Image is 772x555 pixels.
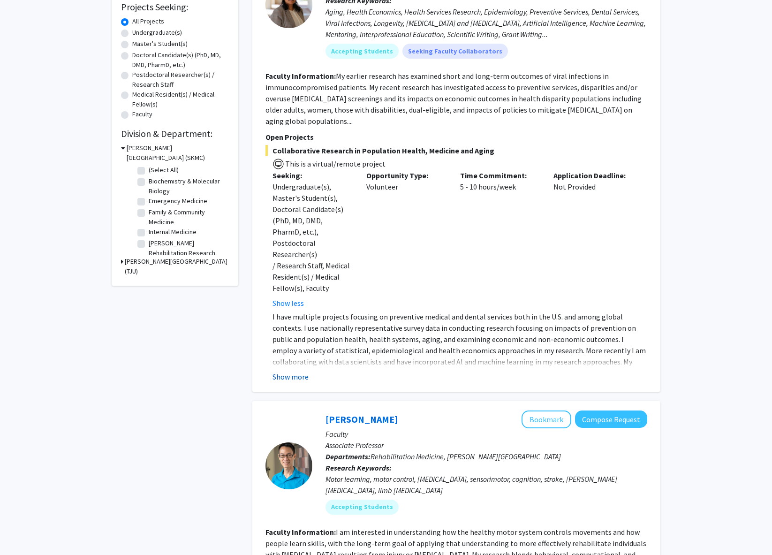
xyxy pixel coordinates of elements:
p: Associate Professor [325,440,647,451]
label: Undergraduate(s) [132,28,182,38]
button: Add Aaron Wong to Bookmarks [522,411,571,428]
h3: [PERSON_NAME][GEOGRAPHIC_DATA] (TJU) [125,257,229,276]
label: Faculty [132,109,152,119]
a: [PERSON_NAME] [325,413,398,425]
p: Open Projects [265,131,647,143]
mat-chip: Seeking Faculty Collaborators [402,44,508,59]
label: Biochemistry & Molecular Biology [149,176,227,196]
h3: [PERSON_NAME][GEOGRAPHIC_DATA] (SKMC) [127,143,229,163]
span: This is a virtual/remote project [284,159,386,168]
label: Postdoctoral Researcher(s) / Research Staff [132,70,229,90]
h2: Projects Seeking: [121,1,229,13]
p: Seeking: [272,170,352,181]
div: Volunteer [359,170,453,309]
button: Show more [272,371,309,382]
mat-chip: Accepting Students [325,44,399,59]
label: (Select All) [149,165,179,175]
label: Doctoral Candidate(s) (PhD, MD, DMD, PharmD, etc.) [132,50,229,70]
fg-read-more: My earlier research has examined short and long-term outcomes of viral infections in immunocompro... [265,71,642,126]
iframe: Chat [7,513,40,548]
b: Departments: [325,452,371,461]
button: Compose Request to Aaron Wong [575,411,647,428]
label: [PERSON_NAME] Rehabilitation Research Institute [149,238,227,268]
p: Faculty [325,428,647,440]
p: I have multiple projects focusing on preventive medical and dental services both in the U.S. and ... [272,311,647,401]
div: Aging, Health Economics, Health Services Research, Epidemiology, Preventive Services, Dental Serv... [325,6,647,40]
button: Show less [272,297,304,309]
p: Opportunity Type: [366,170,446,181]
div: Undergraduate(s), Master's Student(s), Doctoral Candidate(s) (PhD, MD, DMD, PharmD, etc.), Postdo... [272,181,352,294]
div: Motor learning, motor control, [MEDICAL_DATA], sensorimotor, cognition, stroke, [PERSON_NAME][MED... [325,473,647,496]
b: Faculty Information: [265,527,336,537]
span: Collaborative Research in Population Health, Medicine and Aging [265,145,647,156]
p: Application Deadline: [553,170,633,181]
span: Rehabilitation Medicine, [PERSON_NAME][GEOGRAPHIC_DATA] [371,452,561,461]
mat-chip: Accepting Students [325,500,399,515]
label: Master's Student(s) [132,39,188,49]
label: All Projects [132,16,164,26]
label: Emergency Medicine [149,196,207,206]
b: Faculty Information: [265,71,336,81]
b: Research Keywords: [325,463,392,472]
p: Time Commitment: [460,170,540,181]
label: Internal Medicine [149,227,197,237]
div: Not Provided [546,170,640,309]
label: Family & Community Medicine [149,207,227,227]
label: Medical Resident(s) / Medical Fellow(s) [132,90,229,109]
div: 5 - 10 hours/week [453,170,547,309]
h2: Division & Department: [121,128,229,139]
